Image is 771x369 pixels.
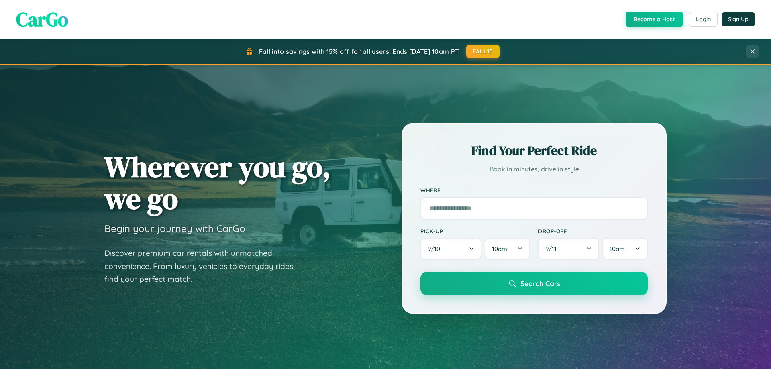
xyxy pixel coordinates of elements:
[545,245,561,253] span: 9 / 11
[492,245,507,253] span: 10am
[420,272,648,295] button: Search Cars
[420,238,481,260] button: 9/10
[104,151,331,214] h1: Wherever you go, we go
[602,238,648,260] button: 10am
[610,245,625,253] span: 10am
[420,142,648,159] h2: Find Your Perfect Ride
[485,238,530,260] button: 10am
[538,238,599,260] button: 9/11
[16,6,68,33] span: CarGo
[420,163,648,175] p: Book in minutes, drive in style
[420,228,530,234] label: Pick-up
[626,12,683,27] button: Become a Host
[104,222,245,234] h3: Begin your journey with CarGo
[428,245,444,253] span: 9 / 10
[722,12,755,26] button: Sign Up
[520,279,560,288] span: Search Cars
[420,187,648,194] label: Where
[259,47,460,55] span: Fall into savings with 15% off for all users! Ends [DATE] 10am PT.
[104,247,305,286] p: Discover premium car rentals with unmatched convenience. From luxury vehicles to everyday rides, ...
[538,228,648,234] label: Drop-off
[689,12,718,27] button: Login
[466,45,500,58] button: FALL15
